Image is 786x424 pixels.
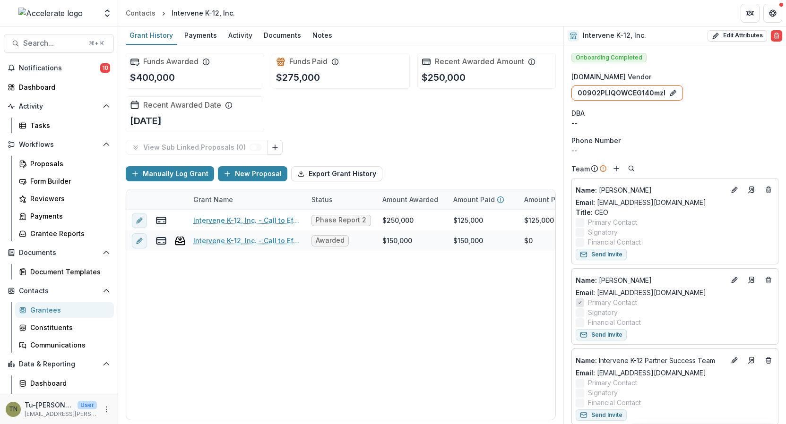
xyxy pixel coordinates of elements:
a: Payments [181,26,221,45]
div: Amount Awarded [377,189,448,210]
a: Grant History [126,26,177,45]
span: Email: [576,198,595,206]
div: Grantee Reports [30,229,106,238]
button: New Proposal [218,166,287,181]
a: Dashboard [4,79,114,95]
div: Amount Payable [518,189,589,210]
h2: Recent Awarded Date [143,101,221,110]
p: View Sub Linked Proposals ( 0 ) [143,144,250,152]
div: -- [571,145,778,155]
nav: breadcrumb [122,6,239,20]
button: Manually Log Grant [126,166,214,181]
a: Contacts [122,6,159,20]
span: Contacts [19,287,99,295]
button: Export Grant History [291,166,382,181]
div: $150,000 [382,236,412,246]
p: $275,000 [276,70,320,85]
a: Name: [PERSON_NAME] [576,275,725,285]
span: Phase Report 2 (PR2) Available [316,216,367,224]
span: Financial Contact [588,237,641,247]
p: [EMAIL_ADDRESS][PERSON_NAME][DOMAIN_NAME] [25,410,97,418]
span: 10 [100,63,110,73]
span: Primary Contact [588,297,637,307]
a: Email: [EMAIL_ADDRESS][DOMAIN_NAME] [576,288,706,297]
div: Amount Awarded [377,195,444,204]
div: Intervene K-12, Inc. [172,8,235,18]
div: Tasks [30,120,106,130]
span: Activity [19,102,99,110]
button: Deletes [763,355,774,366]
button: view-payments [155,235,167,246]
div: Status [306,189,377,210]
a: Tasks [15,118,114,133]
button: Search [626,163,637,174]
span: Data & Reporting [19,360,99,368]
span: Phone Number [571,136,621,145]
span: Name : [576,186,597,194]
button: Delete [771,30,782,42]
button: Open Documents [4,245,114,260]
button: Edit [729,355,740,366]
div: Communications [30,340,106,350]
button: Edit [729,274,740,286]
button: Open Activity [4,99,114,114]
a: Email: [EMAIL_ADDRESS][DOMAIN_NAME] [576,368,706,378]
a: Notes [309,26,336,45]
span: Signatory [588,227,618,237]
div: Proposals [30,159,106,169]
a: Grantee Reports [15,226,114,241]
div: Reviewers [30,194,106,204]
button: view-payments [155,215,167,226]
a: Name: Intervene K-12 Partner Success Team [576,356,725,365]
button: Search... [4,34,114,53]
button: Link Grants [268,140,283,155]
span: Title : [576,208,593,216]
button: More [101,404,112,415]
div: Amount Paid [448,189,518,210]
button: edit [132,213,147,228]
button: Send Invite [576,409,627,421]
span: Name : [576,276,597,284]
span: Primary Contact [588,378,637,388]
button: Edit [729,184,740,195]
div: Contacts [126,8,155,18]
a: Intervene K-12, Inc. - Call to Effective Action - 2 [193,215,300,225]
a: Form Builder [15,173,114,189]
button: Deletes [763,274,774,286]
span: Signatory [588,307,618,317]
button: Notifications10 [4,60,114,76]
span: Documents [19,249,99,257]
button: Add [611,163,622,174]
span: Email: [576,369,595,377]
span: [DOMAIN_NAME] Vendor [571,72,651,82]
a: Go to contact [744,353,759,368]
a: Intervene K-12, Inc. - Call to Effective Action - 1 [193,236,300,246]
div: Grant Name [188,195,239,204]
div: $125,000 [524,215,554,225]
img: Accelerate logo [18,8,83,19]
a: Grantees [15,302,114,318]
button: Send Invite [576,249,627,260]
a: Dashboard [15,375,114,391]
a: Payments [15,208,114,224]
a: Documents [260,26,305,45]
h2: Intervene K-12, Inc. [583,32,646,40]
span: Awarded [316,237,345,245]
a: Activity [225,26,256,45]
a: Advanced Analytics [15,393,114,408]
a: Go to contact [744,182,759,197]
p: $400,000 [130,70,175,85]
p: [DATE] [130,114,162,128]
h2: Funds Paid [289,57,328,66]
a: Reviewers [15,191,114,206]
button: Open Workflows [4,137,114,152]
a: Email: [EMAIL_ADDRESS][DOMAIN_NAME] [576,197,706,207]
div: ⌘ + K [87,38,106,49]
div: Activity [225,28,256,42]
span: Name : [576,356,597,365]
button: View Sub Linked Proposals (0) [126,140,268,155]
div: Status [306,195,338,204]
